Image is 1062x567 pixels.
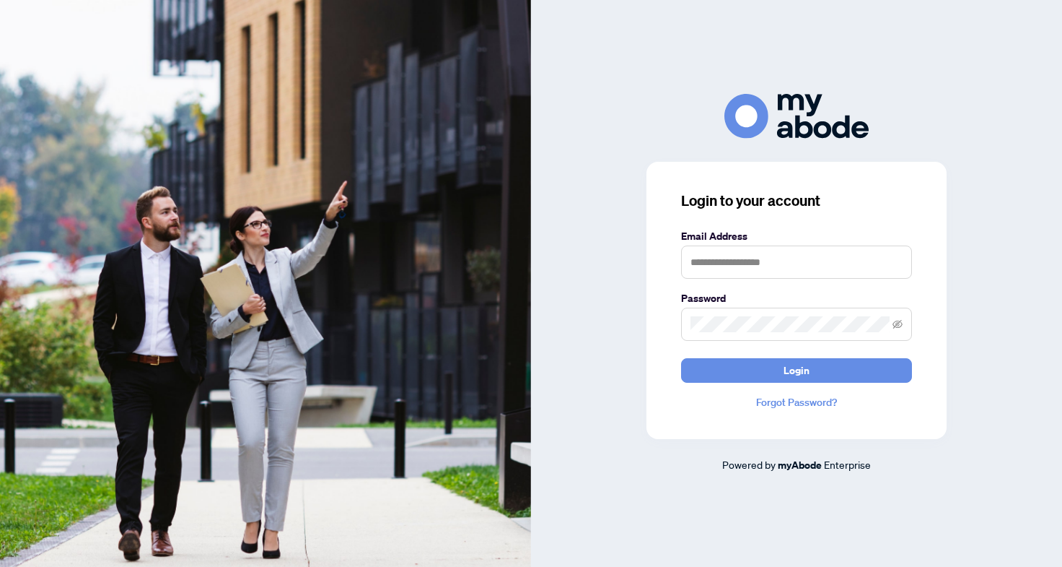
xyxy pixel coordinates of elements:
[784,359,809,382] span: Login
[892,319,903,329] span: eye-invisible
[681,358,912,383] button: Login
[724,94,869,138] img: ma-logo
[681,191,912,211] h3: Login to your account
[681,394,912,410] a: Forgot Password?
[778,457,822,473] a: myAbode
[722,458,776,471] span: Powered by
[681,290,912,306] label: Password
[681,228,912,244] label: Email Address
[824,458,871,471] span: Enterprise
